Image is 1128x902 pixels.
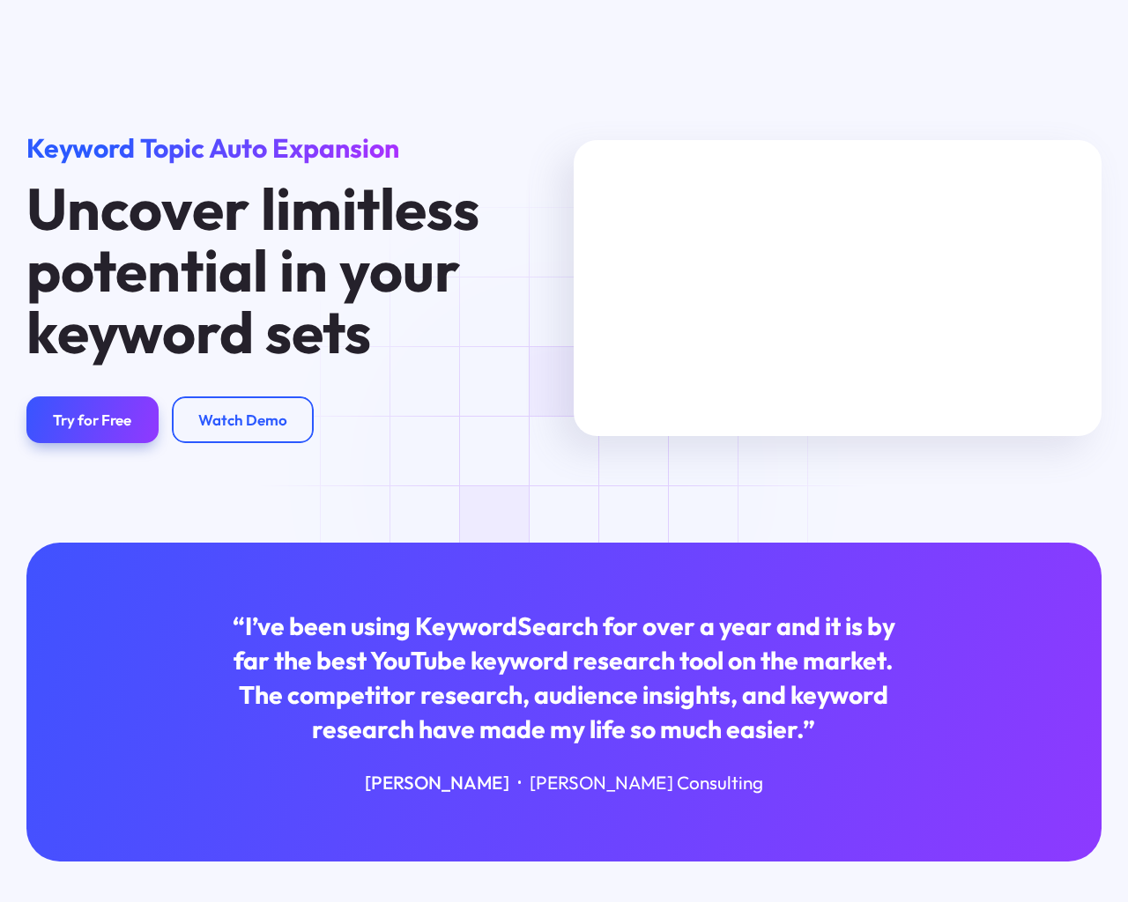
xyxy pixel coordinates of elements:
[365,770,509,795] div: [PERSON_NAME]
[231,610,896,747] div: “I’ve been using KeywordSearch for over a year and it is by far the best YouTube keyword research...
[530,770,763,795] div: [PERSON_NAME] Consulting
[198,410,287,429] div: Watch Demo
[53,410,131,429] div: Try for Free
[26,131,399,165] span: Keyword Topic Auto Expansion
[574,140,1101,437] iframe: MKTG_Keyword Search Manuel Search Tutorial_040623
[26,396,158,443] a: Try for Free
[26,178,506,363] h1: Uncover limitless potential in your keyword sets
